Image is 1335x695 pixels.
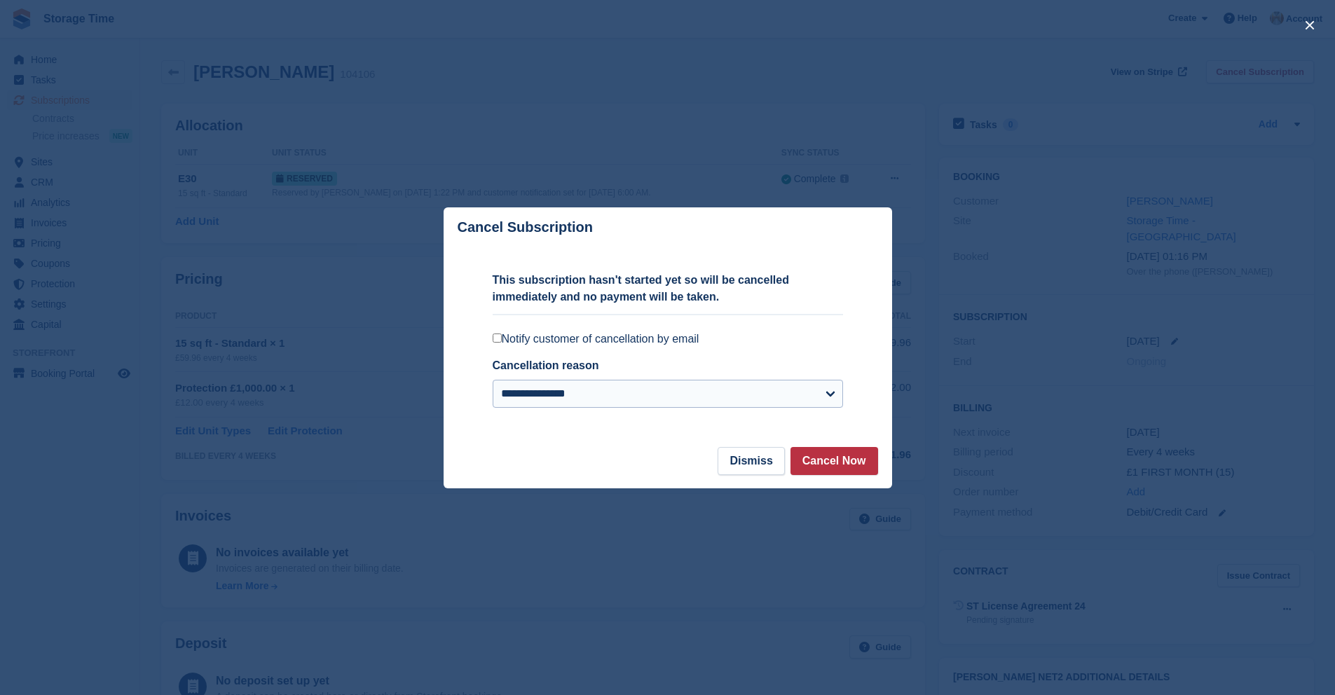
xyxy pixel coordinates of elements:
[493,272,843,305] p: This subscription hasn't started yet so will be cancelled immediately and no payment will be taken.
[790,447,878,475] button: Cancel Now
[493,359,599,371] label: Cancellation reason
[1299,14,1321,36] button: close
[493,332,843,346] label: Notify customer of cancellation by email
[493,333,502,343] input: Notify customer of cancellation by email
[458,219,593,235] p: Cancel Subscription
[718,447,784,475] button: Dismiss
